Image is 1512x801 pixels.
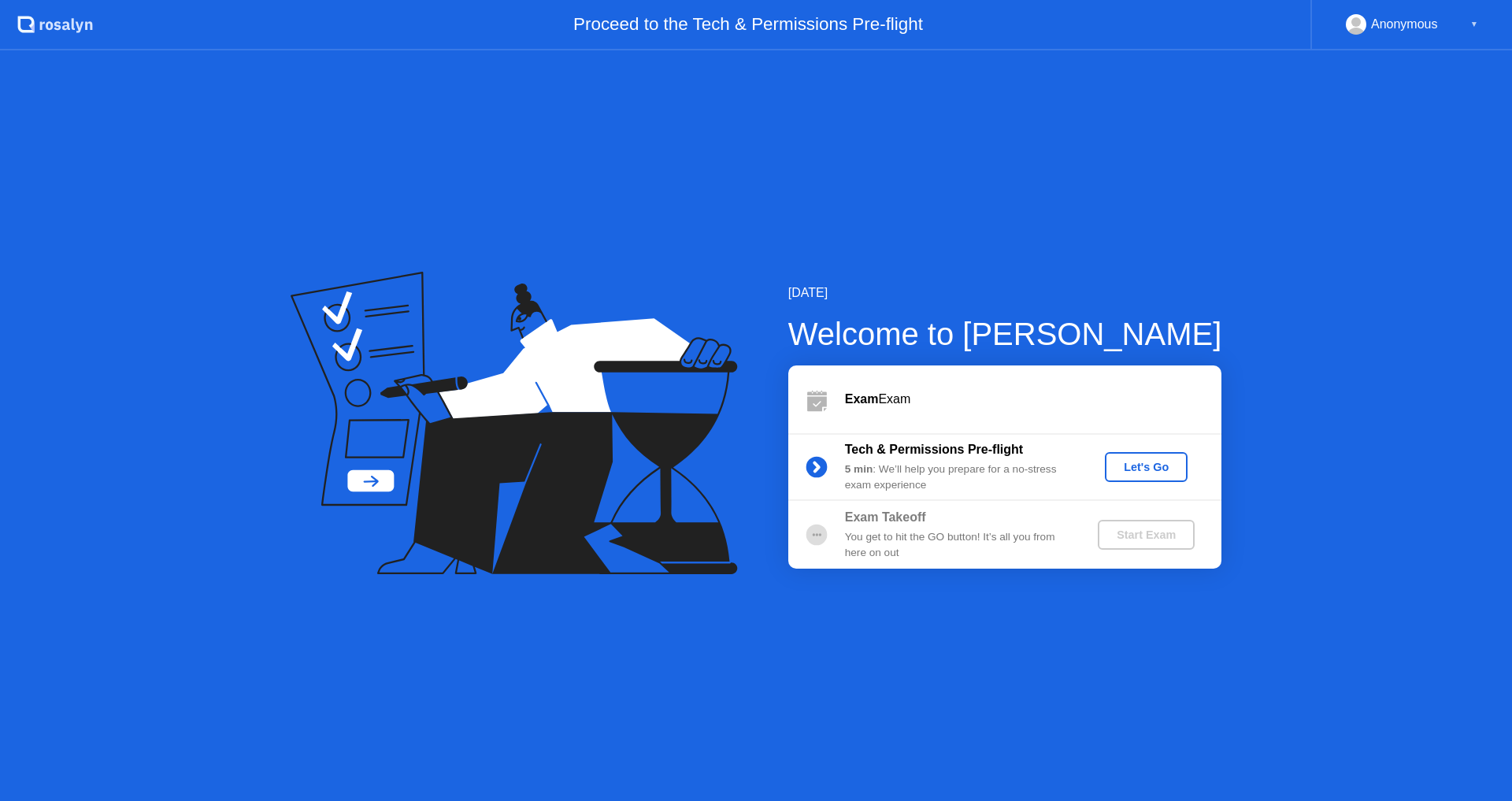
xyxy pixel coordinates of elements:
b: Tech & Permissions Pre-flight [845,443,1023,456]
div: [DATE] [788,284,1222,302]
div: Start Exam [1104,528,1188,541]
b: 5 min [845,463,873,475]
b: Exam [845,392,879,406]
button: Let's Go [1105,452,1188,482]
div: Welcome to [PERSON_NAME] [788,310,1222,358]
div: Exam [845,390,1221,409]
div: Let's Go [1111,461,1181,473]
div: : We’ll help you prepare for a no-stress exam experience [845,462,1072,494]
div: You get to hit the GO button! It’s all you from here on out [845,529,1072,562]
div: ▼ [1470,14,1478,35]
div: Anonymous [1371,14,1438,35]
button: Start Exam [1098,520,1195,550]
b: Exam Takeoff [845,510,926,524]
